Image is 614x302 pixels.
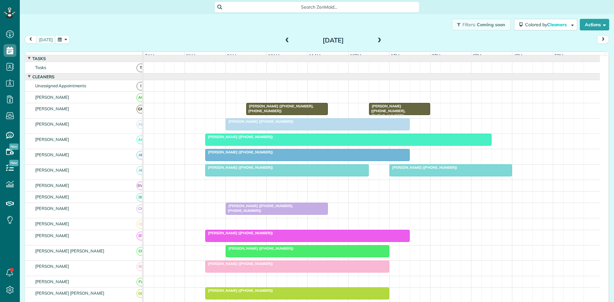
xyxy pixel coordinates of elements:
span: CH [137,205,145,213]
span: [PERSON_NAME] [PERSON_NAME] [34,290,106,296]
span: [PERSON_NAME] ([PHONE_NUMBER], [PHONE_NUMBER]) [246,104,314,113]
span: [PERSON_NAME] ([PHONE_NUMBER]) [205,135,273,139]
span: Unassigned Appointments [34,83,87,88]
span: AC [137,93,145,102]
span: FV [137,278,145,286]
span: 5pm [553,53,564,58]
span: 2pm [430,53,442,58]
span: 1pm [390,53,401,58]
span: [PERSON_NAME] ([PHONE_NUMBER], [PHONE_NUMBER]) [225,204,293,213]
span: [PERSON_NAME] ([PHONE_NUMBER], [PHONE_NUMBER]) [369,104,405,118]
h2: [DATE] [293,37,373,44]
span: [PERSON_NAME] [34,233,71,238]
span: T [137,64,145,72]
span: 8am [185,53,197,58]
span: 9am [226,53,238,58]
span: Coming soon [477,22,506,27]
span: 11am [308,53,322,58]
button: Colored byCleaners [514,19,577,30]
button: [DATE] [36,35,56,44]
span: BC [137,193,145,202]
button: Actions [580,19,609,30]
span: [PERSON_NAME] ([PHONE_NUMBER]) [205,231,273,235]
span: 7am [144,53,155,58]
span: 12pm [349,53,362,58]
span: [PERSON_NAME] [34,206,71,211]
span: [PERSON_NAME] ([PHONE_NUMBER]) [205,288,273,293]
button: next [597,35,609,44]
span: AC [137,136,145,144]
span: New [9,160,19,166]
span: GG [137,289,145,298]
span: AF [137,166,145,175]
span: DT [137,232,145,240]
span: Filters: [462,22,476,27]
span: [PERSON_NAME] [34,167,71,173]
span: Tasks [34,65,47,70]
span: AF [137,151,145,159]
span: [PERSON_NAME] [34,183,71,188]
span: [PERSON_NAME] [34,121,71,127]
span: [PERSON_NAME] [34,95,71,100]
span: [PERSON_NAME] ([PHONE_NUMBER]) [205,150,273,154]
span: [PERSON_NAME] [34,264,71,269]
span: [PERSON_NAME] [34,152,71,157]
span: [PERSON_NAME] [34,137,71,142]
span: Cleaners [31,74,56,79]
span: AB [137,120,145,129]
span: EP [137,247,145,256]
button: prev [25,35,37,44]
span: [PERSON_NAME] [34,106,71,111]
span: [PERSON_NAME] ([PHONE_NUMBER]) [389,165,458,170]
span: [PERSON_NAME] ([PHONE_NUMBER]) [205,261,273,266]
span: [PERSON_NAME] [34,194,71,199]
span: Colored by [525,22,569,27]
span: GM [137,105,145,113]
span: Cleaners [547,22,568,27]
span: [PERSON_NAME] [34,221,71,226]
span: EG [137,262,145,271]
span: 3pm [471,53,483,58]
span: New [9,143,19,150]
span: ! [137,82,145,90]
span: [PERSON_NAME] [PERSON_NAME] [34,248,106,253]
span: [PERSON_NAME] ([PHONE_NUMBER]) [205,165,273,170]
span: CL [137,220,145,228]
span: [PERSON_NAME] [34,279,71,284]
span: 4pm [512,53,523,58]
span: BW [137,182,145,190]
span: Tasks [31,56,47,61]
span: [PERSON_NAME] ([PHONE_NUMBER]) [225,246,294,251]
span: [PERSON_NAME] ([PHONE_NUMBER]) [225,119,294,124]
span: 10am [267,53,281,58]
